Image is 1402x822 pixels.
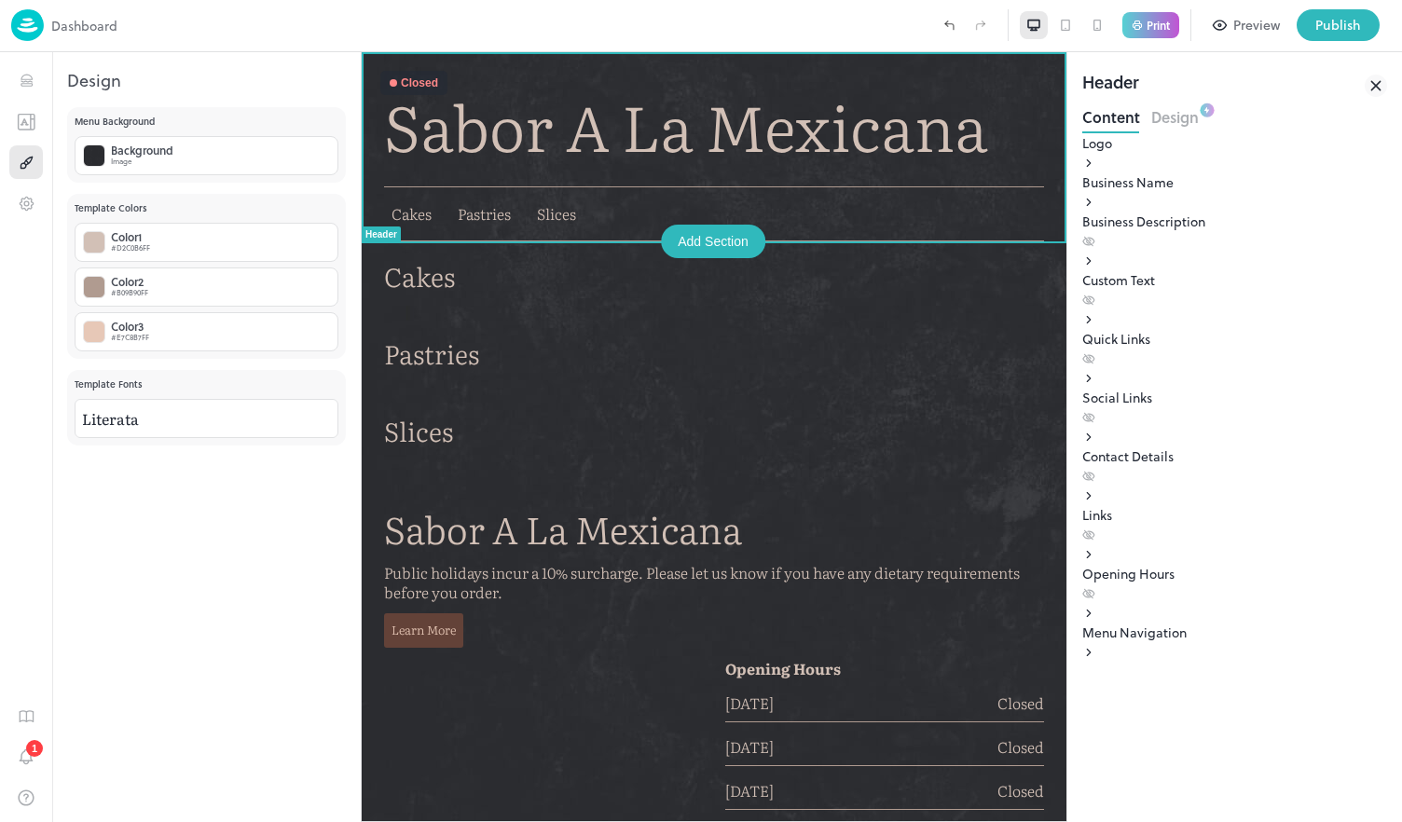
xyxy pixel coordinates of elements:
span: Opening Hours [364,605,479,627]
div: Menu Navigation [1082,623,1387,642]
a: Learn More [22,561,102,595]
div: Logo [1082,133,1387,153]
span: Pastries [96,150,149,172]
span: [DATE] [364,641,636,660]
button: Templates [9,104,43,138]
button: Content [1082,103,1140,128]
span: Sabor A La Mexicana [22,34,626,112]
button: Items [9,63,43,97]
span: Public holidays incur a 10% surcharge. Please let us know if you have any dietary requirements be... [22,509,658,551]
div: #D2C0B6FF [111,242,150,253]
div: Business Description [1082,212,1387,251]
div: Business Name [1082,172,1387,192]
div: Preview [1233,15,1280,35]
span: Slices [175,150,214,172]
div: Closed [636,729,682,747]
div: Notifications [9,740,43,781]
div: Design [52,67,361,92]
p: Menu Background [75,115,338,129]
div: Links [1082,505,1387,544]
div: Opening Hours [1082,564,1387,603]
img: logo-86c26b7e.jpg [11,9,44,41]
button: Settings [9,186,43,220]
div: Closed [636,685,682,704]
button: Design [9,145,43,179]
p: Template Colors [75,201,338,215]
p: Template Fonts [75,377,338,391]
div: Literata [75,399,338,438]
span: [DATE] [364,729,636,747]
p: Dashboard [51,16,117,35]
span: Sabor A La Mexicana [22,453,380,500]
div: Social Links [1082,388,1387,427]
div: Color 3 [111,321,149,332]
div: Color 2 [111,276,148,287]
div: Header [1082,69,1139,103]
div: Image [111,156,173,167]
button: Help [9,781,43,815]
div: #E7C8B7FF [111,332,149,343]
div: Closed [39,24,76,37]
p: Cakes [22,208,682,240]
div: 1 [26,740,43,757]
span: Cakes [30,150,70,172]
span: [DATE] [364,685,636,704]
div: Header [4,177,35,187]
div: Custom Text [1082,270,1387,309]
div: Color 1 [111,231,150,242]
p: Pastries [22,285,682,318]
div: #B09B90FF [111,287,148,298]
label: Undo (Ctrl + Z) [933,9,965,41]
div: Quick Links [1082,329,1387,368]
button: Guides [9,699,43,733]
div: Background [111,144,173,156]
button: Design [1151,103,1199,128]
div: Publish [1315,15,1361,35]
div: Contact Details [1082,446,1387,486]
p: Slices [22,363,682,395]
div: Add Section [299,172,404,206]
div: Closed [636,641,682,660]
p: Print [1147,20,1170,31]
label: Redo (Ctrl + Y) [965,9,997,41]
